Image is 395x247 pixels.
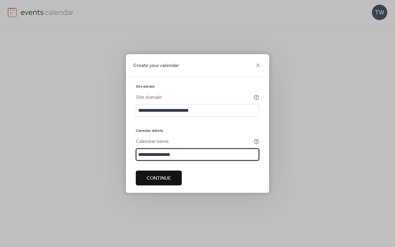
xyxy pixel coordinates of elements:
button: Continue [136,171,182,186]
div: Calendar name [136,138,252,145]
span: Site details [136,84,155,89]
span: Continue [147,175,171,182]
div: Site domain [136,94,252,101]
span: Create your calendar [133,62,179,69]
span: Calendar details [136,128,163,133]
